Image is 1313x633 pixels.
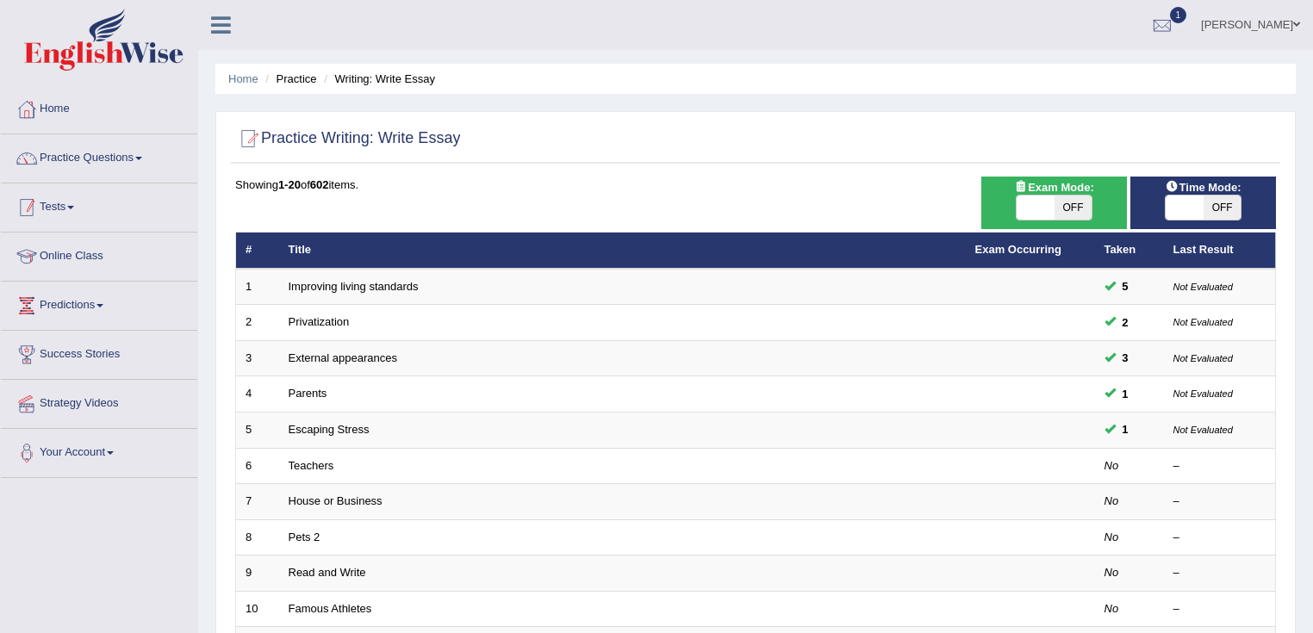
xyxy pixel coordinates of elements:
[1105,531,1119,543] em: No
[1,134,197,177] a: Practice Questions
[1055,195,1092,220] span: OFF
[1007,178,1100,196] span: Exam Mode:
[289,280,419,293] a: Improving living standards
[236,340,279,376] td: 3
[279,233,966,269] th: Title
[289,494,383,507] a: House or Business
[1105,494,1119,507] em: No
[1,429,197,472] a: Your Account
[289,315,350,328] a: Privatization
[1173,493,1266,510] div: –
[261,71,316,87] li: Practice
[236,519,279,555] td: 8
[1105,602,1119,615] em: No
[1164,233,1276,269] th: Last Result
[1159,178,1248,196] span: Time Mode:
[278,178,301,191] b: 1-20
[1105,566,1119,579] em: No
[1116,277,1136,295] span: You can still take this question
[289,531,320,543] a: Pets 2
[228,72,258,85] a: Home
[235,177,1276,193] div: Showing of items.
[1,282,197,325] a: Predictions
[236,269,279,305] td: 1
[236,305,279,341] td: 2
[289,351,397,364] a: External appearances
[289,459,334,472] a: Teachers
[236,555,279,592] td: 9
[1173,425,1233,435] small: Not Evaluated
[236,376,279,413] td: 4
[236,484,279,520] td: 7
[1,380,197,423] a: Strategy Videos
[1,85,197,128] a: Home
[1116,420,1136,438] span: You can still take this question
[1095,233,1164,269] th: Taken
[1,331,197,374] a: Success Stories
[1173,282,1233,292] small: Not Evaluated
[1,233,197,276] a: Online Class
[1116,385,1136,403] span: You can still take this question
[1173,388,1233,399] small: Not Evaluated
[1173,317,1233,327] small: Not Evaluated
[1173,530,1266,546] div: –
[289,423,370,436] a: Escaping Stress
[289,602,372,615] a: Famous Athletes
[1116,349,1136,367] span: You can still take this question
[235,126,460,152] h2: Practice Writing: Write Essay
[310,178,329,191] b: 602
[236,448,279,484] td: 6
[236,413,279,449] td: 5
[1105,459,1119,472] em: No
[289,566,366,579] a: Read and Write
[975,243,1061,256] a: Exam Occurring
[1170,7,1187,23] span: 1
[236,591,279,627] td: 10
[981,177,1127,229] div: Show exams occurring in exams
[236,233,279,269] th: #
[1116,313,1136,332] span: You can still take this question
[1173,458,1266,475] div: –
[320,71,435,87] li: Writing: Write Essay
[1204,195,1241,220] span: OFF
[289,387,327,400] a: Parents
[1173,353,1233,363] small: Not Evaluated
[1173,601,1266,617] div: –
[1173,565,1266,581] div: –
[1,183,197,227] a: Tests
